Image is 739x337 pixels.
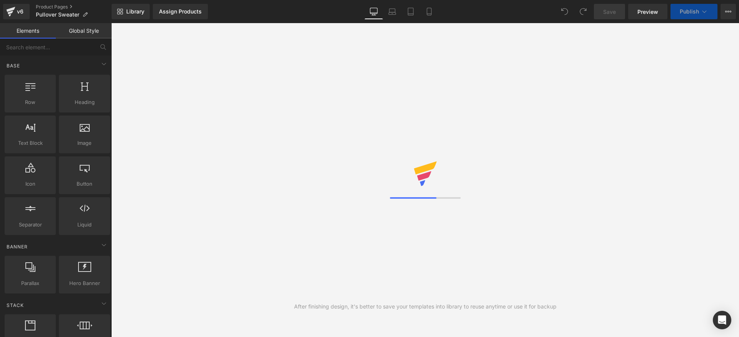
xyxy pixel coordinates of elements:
span: Parallax [7,279,54,287]
span: Base [6,62,21,69]
span: Image [61,139,108,147]
span: Separator [7,221,54,229]
span: Save [603,8,616,16]
div: Assign Products [159,8,202,15]
a: Laptop [383,4,401,19]
a: Tablet [401,4,420,19]
span: Library [126,8,144,15]
a: Product Pages [36,4,112,10]
a: Preview [628,4,667,19]
span: Hero Banner [61,279,108,287]
a: Mobile [420,4,438,19]
div: v6 [15,7,25,17]
button: More [721,4,736,19]
span: Preview [637,8,658,16]
button: Redo [575,4,591,19]
button: Undo [557,4,572,19]
a: Desktop [364,4,383,19]
span: Heading [61,98,108,106]
span: Pullover Sweater [36,12,79,18]
span: Stack [6,302,25,309]
span: Icon [7,180,54,188]
span: Text Block [7,139,54,147]
a: v6 [3,4,30,19]
div: After finishing design, it's better to save your templates into library to reuse anytime or use i... [294,302,557,311]
span: Row [7,98,54,106]
a: New Library [112,4,150,19]
span: Liquid [61,221,108,229]
div: Open Intercom Messenger [713,311,731,329]
span: Banner [6,243,28,250]
span: Button [61,180,108,188]
span: Publish [680,8,699,15]
button: Publish [670,4,717,19]
a: Global Style [56,23,112,39]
